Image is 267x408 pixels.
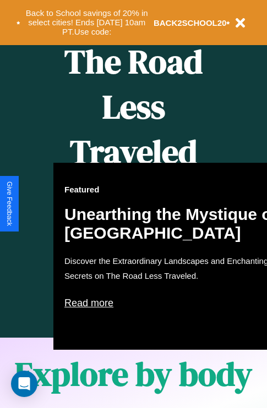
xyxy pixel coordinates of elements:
h1: Explore by body [15,351,252,396]
b: BACK2SCHOOL20 [154,18,227,27]
div: Give Feedback [6,181,13,226]
div: Open Intercom Messenger [11,371,37,397]
button: Back to School savings of 20% in select cities! Ends [DATE] 10am PT.Use code: [20,5,154,40]
h1: The Road Less Traveled [53,39,214,175]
